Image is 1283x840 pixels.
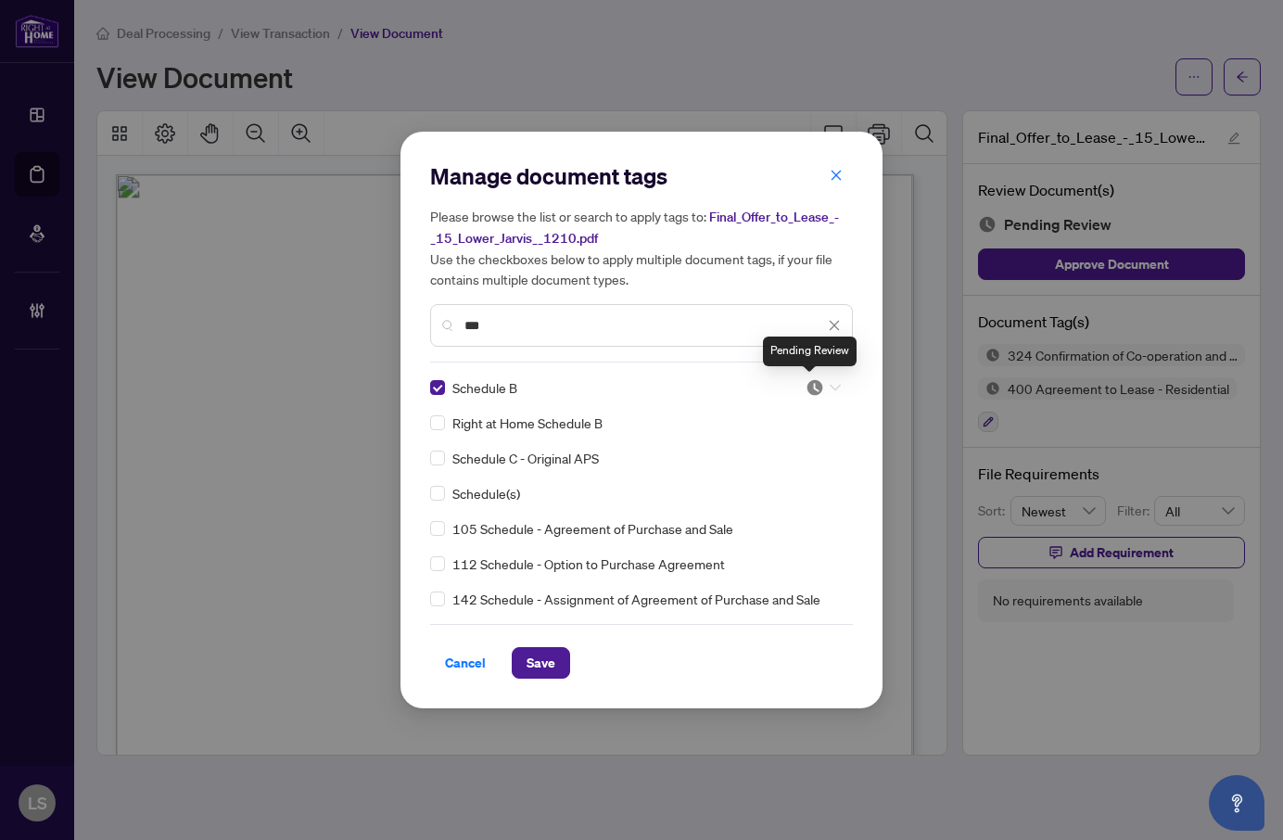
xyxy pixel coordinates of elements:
button: Cancel [430,647,501,679]
h2: Manage document tags [430,161,853,191]
span: Right at Home Schedule B [452,413,603,433]
button: Open asap [1209,775,1264,831]
span: 142 Schedule - Assignment of Agreement of Purchase and Sale [452,589,820,609]
span: Cancel [445,648,486,678]
span: Schedule(s) [452,483,520,503]
img: status [806,378,824,397]
span: Schedule B [452,377,517,398]
span: 105 Schedule - Agreement of Purchase and Sale [452,518,733,539]
span: Save [527,648,555,678]
span: close [828,319,841,332]
span: 112 Schedule - Option to Purchase Agreement [452,554,725,574]
div: Pending Review [763,337,857,366]
button: Save [512,647,570,679]
span: close [830,169,843,182]
span: Schedule C - Original APS [452,448,599,468]
h5: Please browse the list or search to apply tags to: Use the checkboxes below to apply multiple doc... [430,206,853,289]
span: Pending Review [806,378,841,397]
